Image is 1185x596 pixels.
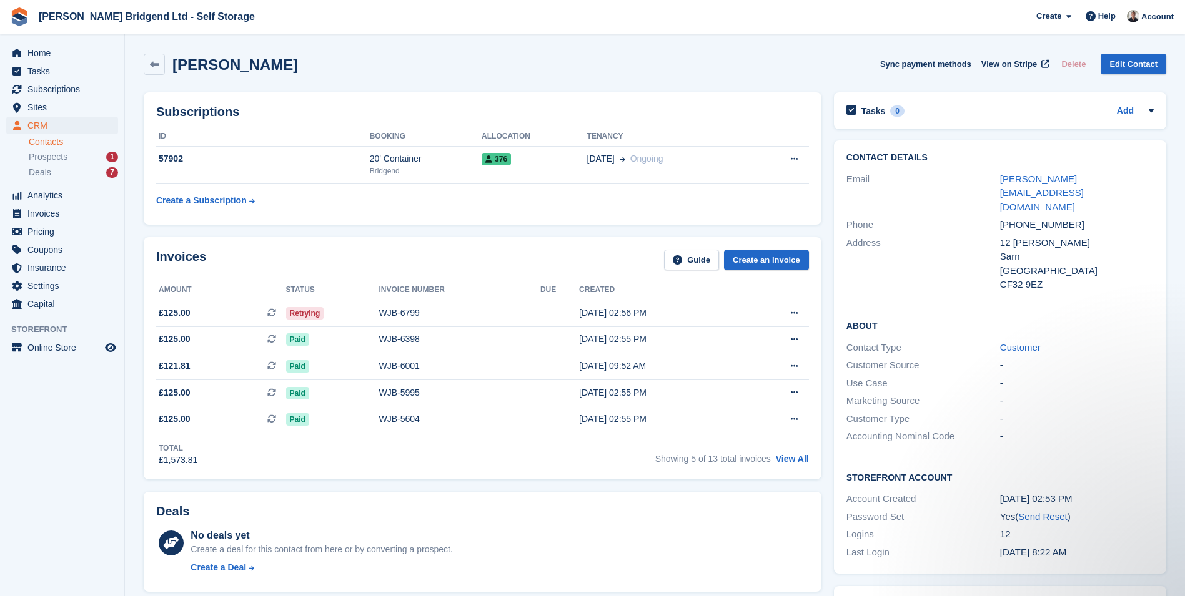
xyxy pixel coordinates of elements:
[1000,250,1154,264] div: Sarn
[579,359,745,373] div: [DATE] 09:52 AM
[159,359,191,373] span: £121.81
[6,44,118,62] a: menu
[540,280,579,300] th: Due
[156,105,809,119] h2: Subscriptions
[159,333,191,346] span: £125.00
[976,54,1052,74] a: View on Stripe
[191,528,452,543] div: No deals yet
[370,127,482,147] th: Booking
[890,105,905,117] div: 0
[6,81,118,98] a: menu
[156,152,370,165] div: 57902
[156,194,247,207] div: Create a Subscription
[106,167,118,178] div: 7
[6,117,118,134] a: menu
[6,223,118,240] a: menu
[34,6,260,27] a: [PERSON_NAME] Bridgend Ltd - Self Storage
[1000,236,1154,250] div: 12 [PERSON_NAME]
[1000,412,1154,426] div: -
[1000,264,1154,278] div: [GEOGRAPHIC_DATA]
[846,376,1000,391] div: Use Case
[1000,510,1154,524] div: Yes
[1000,492,1154,506] div: [DATE] 02:53 PM
[1000,547,1066,557] time: 2025-08-20 07:22:58 UTC
[776,454,809,464] a: View All
[981,58,1037,71] span: View on Stripe
[846,429,1000,444] div: Accounting Nominal Code
[655,454,771,464] span: Showing 5 of 13 total invoices
[846,218,1000,232] div: Phone
[29,151,67,163] span: Prospects
[156,189,255,212] a: Create a Subscription
[1117,104,1134,119] a: Add
[370,165,482,177] div: Bridgend
[846,172,1000,215] div: Email
[379,333,540,346] div: WJB-6398
[1015,511,1070,522] span: ( )
[6,62,118,80] a: menu
[286,413,309,426] span: Paid
[1000,429,1154,444] div: -
[27,241,102,258] span: Coupons
[379,359,540,373] div: WJB-6001
[370,152,482,165] div: 20' Container
[579,333,745,346] div: [DATE] 02:55 PM
[6,259,118,276] a: menu
[6,295,118,313] a: menu
[579,413,745,426] div: [DATE] 02:55 PM
[579,386,745,399] div: [DATE] 02:55 PM
[846,236,1000,292] div: Address
[482,127,587,147] th: Allocation
[6,205,118,222] a: menu
[11,323,124,336] span: Storefront
[191,543,452,556] div: Create a deal for this contact from here or by converting a prospect.
[159,442,197,454] div: Total
[156,280,286,300] th: Amount
[286,280,379,300] th: Status
[724,250,809,270] a: Create an Invoice
[846,527,1000,542] div: Logins
[6,187,118,204] a: menu
[1056,54,1091,74] button: Delete
[27,223,102,240] span: Pricing
[846,412,1000,426] div: Customer Type
[27,99,102,116] span: Sites
[191,561,246,574] div: Create a Deal
[846,492,1000,506] div: Account Created
[1000,173,1084,212] a: [PERSON_NAME][EMAIL_ADDRESS][DOMAIN_NAME]
[379,306,540,320] div: WJB-6799
[1101,54,1166,74] a: Edit Contact
[27,117,102,134] span: CRM
[159,386,191,399] span: £125.00
[27,44,102,62] span: Home
[172,56,298,73] h2: [PERSON_NAME]
[27,187,102,204] span: Analytics
[27,295,102,313] span: Capital
[861,105,886,117] h2: Tasks
[846,545,1000,560] div: Last Login
[846,471,1154,483] h2: Storefront Account
[29,166,118,179] a: Deals 7
[482,153,511,165] span: 376
[1036,10,1061,22] span: Create
[630,154,663,164] span: Ongoing
[846,510,1000,524] div: Password Set
[27,259,102,276] span: Insurance
[579,280,745,300] th: Created
[1018,511,1067,522] a: Send Reset
[156,250,206,270] h2: Invoices
[846,358,1000,373] div: Customer Source
[156,127,370,147] th: ID
[846,394,1000,408] div: Marketing Source
[846,341,1000,355] div: Contact Type
[159,454,197,467] div: £1,573.81
[6,277,118,295] a: menu
[159,413,191,426] span: £125.00
[379,413,540,426] div: WJB-5604
[159,306,191,320] span: £125.00
[880,54,971,74] button: Sync payment methods
[1000,358,1154,373] div: -
[1000,376,1154,391] div: -
[27,277,102,295] span: Settings
[27,339,102,356] span: Online Store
